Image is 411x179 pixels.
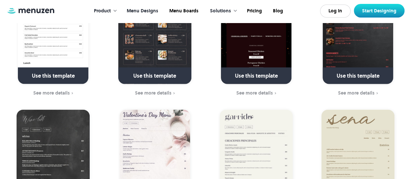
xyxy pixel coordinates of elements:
a: Blog [267,1,288,21]
div: See more details [236,90,273,96]
a: Menu Boards [163,1,203,21]
a: See more details [6,90,100,97]
div: Solutions [203,1,241,21]
div: See more details [338,90,375,96]
a: See more details [108,90,202,97]
div: See more details [33,90,70,96]
div: Solutions [210,7,231,15]
div: See more details [135,90,172,96]
div: Product [94,7,111,15]
a: See more details [210,90,303,97]
a: Start Designing [354,4,405,18]
a: Pricing [241,1,267,21]
a: Menu Designs [121,1,163,21]
a: Log In [320,5,351,18]
div: Product [87,1,121,21]
a: See more details [311,90,405,97]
